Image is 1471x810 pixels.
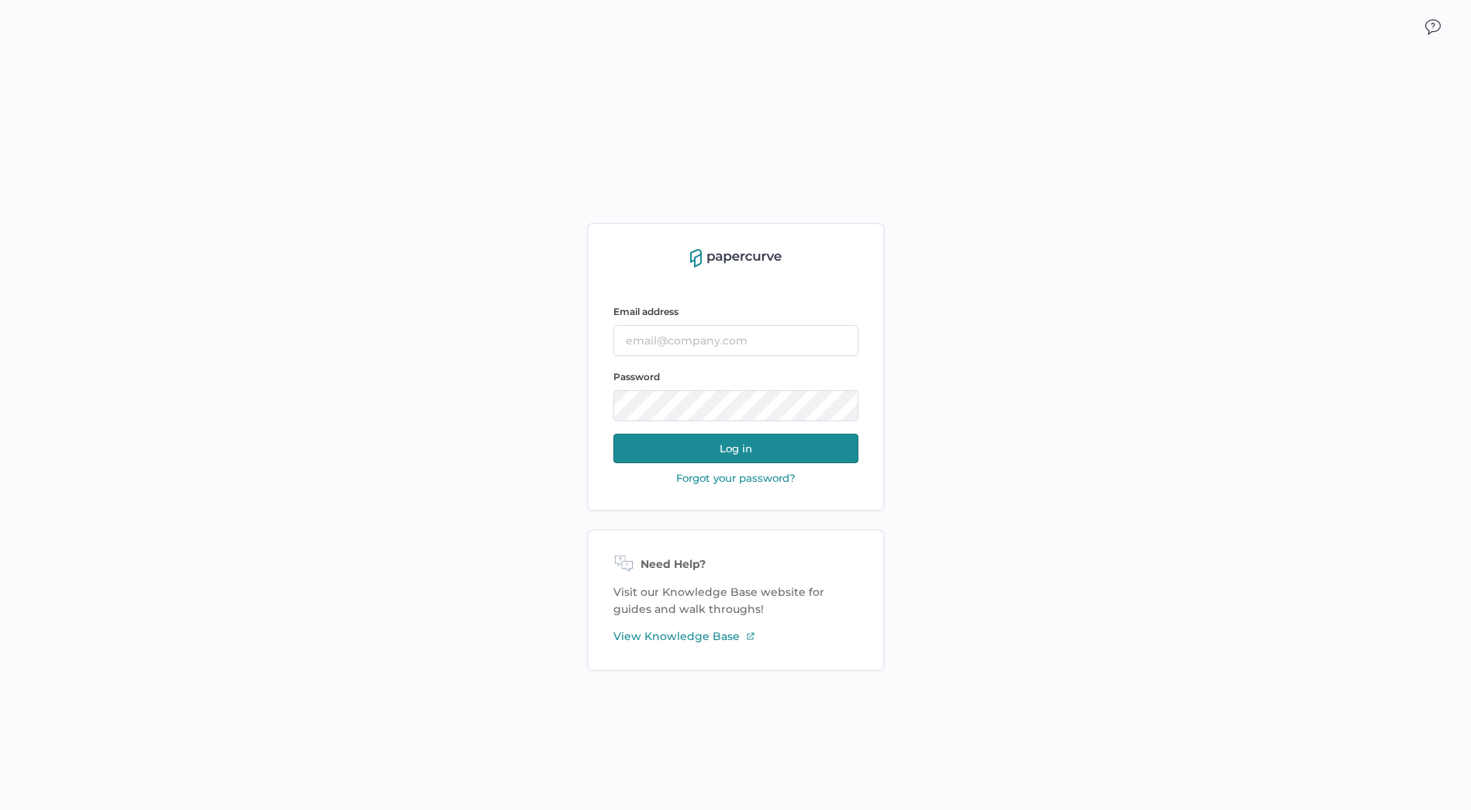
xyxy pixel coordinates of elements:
span: View Knowledge Base [613,628,740,645]
div: Need Help? [613,556,858,574]
span: Password [613,371,660,382]
img: external-link-icon-3.58f4c051.svg [746,632,755,641]
input: email@company.com [613,325,858,356]
button: Forgot your password? [672,471,800,485]
img: papercurve-logo-colour.7244d18c.svg [690,249,782,268]
img: icon_chat.2bd11823.svg [1425,19,1441,35]
img: need-help-icon.d526b9f7.svg [613,556,634,574]
span: Email address [613,306,679,317]
div: Visit our Knowledge Base website for guides and walk throughs! [587,529,885,671]
button: Log in [613,434,858,463]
